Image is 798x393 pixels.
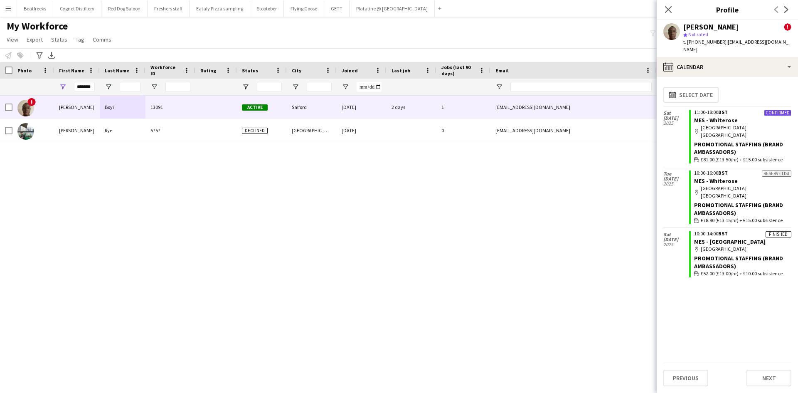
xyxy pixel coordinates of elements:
[663,87,719,103] button: Select date
[257,82,282,92] input: Status Filter Input
[292,83,299,91] button: Open Filter Menu
[694,201,791,216] div: Promotional Staffing (Brand Ambassadors)
[387,96,436,119] div: 2 days
[242,104,268,111] span: Active
[27,98,36,106] span: !
[657,4,798,15] h3: Profile
[54,119,100,142] div: [PERSON_NAME]
[683,39,788,52] span: | [EMAIL_ADDRESS][DOMAIN_NAME]
[3,34,22,45] a: View
[663,232,689,237] span: Sat
[694,110,791,115] div: 11:00-18:00
[337,119,387,142] div: [DATE]
[17,0,53,17] button: Beatfreeks
[59,67,84,74] span: First Name
[495,67,509,74] span: Email
[150,64,180,77] span: Workforce ID
[663,176,689,181] span: [DATE]
[190,0,250,17] button: Eataly Pizza sampling
[93,36,111,43] span: Comms
[17,67,32,74] span: Photo
[764,110,791,116] div: Confirmed
[663,181,689,186] span: 2025
[694,185,791,200] div: [GEOGRAPHIC_DATA] [GEOGRAPHIC_DATA]
[694,231,791,236] div: 10:00-14:00
[784,23,791,31] span: !
[694,245,791,253] div: [GEOGRAPHIC_DATA]
[17,123,34,140] img: Clement Rye
[688,31,708,37] span: Not rated
[694,116,738,124] a: MES - Whiterose
[242,128,268,134] span: Declined
[657,57,798,77] div: Calendar
[324,0,350,17] button: GETT
[47,50,57,60] app-action-btn: Export XLSX
[510,82,652,92] input: Email Filter Input
[663,171,689,176] span: Tue
[284,0,324,17] button: Flying Goose
[145,119,195,142] div: 5757
[145,96,195,119] div: 13091
[250,0,284,17] button: Stoptober
[17,100,34,116] img: Clement Boyi
[436,119,490,142] div: 0
[53,0,101,17] button: Cygnet Distillery
[357,82,382,92] input: Joined Filter Input
[342,83,349,91] button: Open Filter Menu
[694,171,791,175] div: 10:00-16:00
[663,116,689,121] span: [DATE]
[242,67,258,74] span: Status
[59,83,66,91] button: Open Filter Menu
[54,96,100,119] div: [PERSON_NAME]
[34,50,44,60] app-action-btn: Advanced filters
[392,67,410,74] span: Last job
[74,82,95,92] input: First Name Filter Input
[165,82,190,92] input: Workforce ID Filter Input
[694,141,791,156] div: Promotional Staffing (Brand Ambassadors)
[441,64,475,77] span: Jobs (last 90 days)
[7,36,18,43] span: View
[495,83,503,91] button: Open Filter Menu
[436,96,490,119] div: 1
[7,20,68,32] span: My Workforce
[105,67,129,74] span: Last Name
[701,270,783,277] span: £52.00 (£13.00/hr) + £10.00 subsistence
[701,156,783,163] span: £81.00 (£13.50/hr) + £15.00 subsistence
[48,34,71,45] a: Status
[242,83,249,91] button: Open Filter Menu
[718,109,728,115] span: BST
[694,177,738,185] a: MES - Whiterose
[490,119,657,142] div: [EMAIL_ADDRESS][DOMAIN_NAME]
[100,96,145,119] div: Boyi
[746,370,791,386] button: Next
[701,217,783,224] span: £78.90 (£13.15/hr) + £15.00 subsistence
[683,39,727,45] span: t. [PHONE_NUMBER]
[287,96,337,119] div: Salford
[766,231,791,237] div: Finished
[663,242,689,247] span: 2025
[718,230,728,237] span: BST
[663,370,708,386] button: Previous
[663,121,689,126] span: 2025
[287,119,337,142] div: [GEOGRAPHIC_DATA]
[76,36,84,43] span: Tag
[120,82,140,92] input: Last Name Filter Input
[292,67,301,74] span: City
[694,238,766,245] a: MES - [GEOGRAPHIC_DATA]
[101,0,148,17] button: Red Dog Saloon
[51,36,67,43] span: Status
[150,83,158,91] button: Open Filter Menu
[683,23,739,31] div: [PERSON_NAME]
[663,111,689,116] span: Sat
[148,0,190,17] button: Freshers staff
[694,124,791,139] div: [GEOGRAPHIC_DATA] [GEOGRAPHIC_DATA]
[490,96,657,119] div: [EMAIL_ADDRESS][DOMAIN_NAME]
[105,83,112,91] button: Open Filter Menu
[27,36,43,43] span: Export
[663,237,689,242] span: [DATE]
[89,34,115,45] a: Comms
[337,96,387,119] div: [DATE]
[23,34,46,45] a: Export
[762,171,791,177] div: Reserve list
[100,119,145,142] div: Rye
